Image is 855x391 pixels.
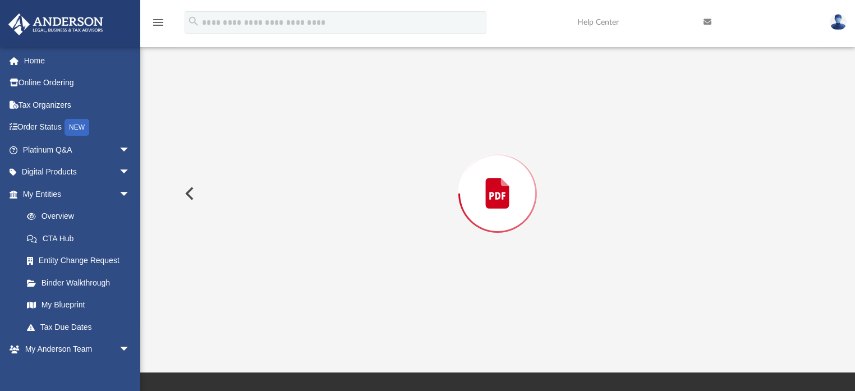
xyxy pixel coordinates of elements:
img: User Pic [830,14,847,30]
a: Binder Walkthrough [16,272,147,294]
button: Previous File [176,178,201,209]
div: Preview [176,19,820,338]
i: menu [151,16,165,29]
i: search [187,15,200,27]
a: Home [8,49,147,72]
span: arrow_drop_down [119,139,141,162]
a: Tax Due Dates [16,316,147,338]
a: Digital Productsarrow_drop_down [8,161,147,183]
a: My Anderson Teamarrow_drop_down [8,338,141,361]
a: My Entitiesarrow_drop_down [8,183,147,205]
span: arrow_drop_down [119,161,141,184]
a: Tax Organizers [8,94,147,116]
a: Online Ordering [8,72,147,94]
a: Overview [16,205,147,228]
a: Entity Change Request [16,250,147,272]
a: Platinum Q&Aarrow_drop_down [8,139,147,161]
a: My Blueprint [16,294,141,316]
a: Order StatusNEW [8,116,147,139]
span: arrow_drop_down [119,338,141,361]
a: menu [151,21,165,29]
span: arrow_drop_down [119,183,141,206]
div: NEW [65,119,89,136]
a: CTA Hub [16,227,147,250]
img: Anderson Advisors Platinum Portal [5,13,107,35]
